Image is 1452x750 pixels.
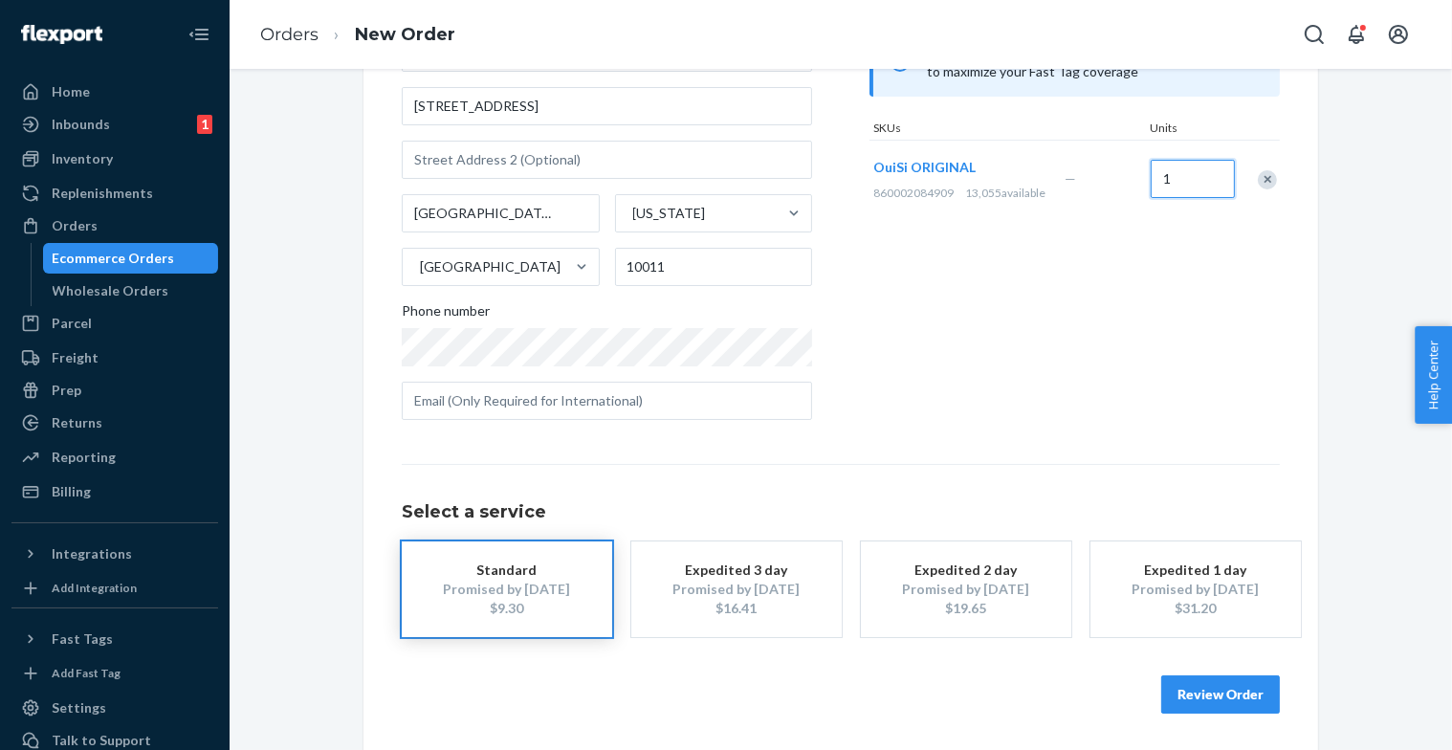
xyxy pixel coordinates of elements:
[890,599,1043,618] div: $19.65
[1379,15,1418,54] button: Open account menu
[1295,15,1333,54] button: Open Search Box
[1146,120,1232,140] div: Units
[418,257,420,276] input: [GEOGRAPHIC_DATA]
[53,281,169,300] div: Wholesale Orders
[52,314,92,333] div: Parcel
[11,342,218,373] a: Freight
[52,482,91,501] div: Billing
[11,77,218,107] a: Home
[260,24,319,45] a: Orders
[615,248,813,286] input: ZIP Code
[633,204,706,223] div: [US_STATE]
[1119,599,1272,618] div: $31.20
[52,348,99,367] div: Freight
[1161,675,1280,714] button: Review Order
[11,539,218,569] button: Integrations
[11,662,218,685] a: Add Fast Tag
[890,580,1043,599] div: Promised by [DATE]
[52,216,98,235] div: Orders
[11,624,218,654] button: Fast Tags
[11,109,218,140] a: Inbounds1
[873,158,976,177] button: OuiSi ORIGINAL
[869,120,1146,140] div: SKUs
[11,178,218,209] a: Replenishments
[11,476,218,507] a: Billing
[11,442,218,473] a: Reporting
[21,25,102,44] img: Flexport logo
[52,544,132,563] div: Integrations
[402,541,612,637] button: StandardPromised by [DATE]$9.30
[1119,561,1272,580] div: Expedited 1 day
[1065,170,1076,187] span: —
[1337,15,1375,54] button: Open notifications
[1415,326,1452,424] button: Help Center
[430,561,583,580] div: Standard
[873,186,954,200] span: 860002084909
[52,381,81,400] div: Prep
[52,731,151,750] div: Talk to Support
[52,580,137,596] div: Add Integration
[52,448,116,467] div: Reporting
[52,413,102,432] div: Returns
[430,599,583,618] div: $9.30
[1119,580,1272,599] div: Promised by [DATE]
[11,408,218,438] a: Returns
[402,503,1280,522] h1: Select a service
[631,541,842,637] button: Expedited 3 dayPromised by [DATE]$16.41
[11,693,218,723] a: Settings
[660,561,813,580] div: Expedited 3 day
[631,204,633,223] input: [US_STATE]
[52,698,106,717] div: Settings
[355,24,455,45] a: New Order
[11,143,218,174] a: Inventory
[660,580,813,599] div: Promised by [DATE]
[402,301,490,328] span: Phone number
[245,7,471,63] ol: breadcrumbs
[52,184,153,203] div: Replenishments
[1258,170,1277,189] div: Remove Item
[1090,541,1301,637] button: Expedited 1 dayPromised by [DATE]$31.20
[11,375,218,406] a: Prep
[660,599,813,618] div: $16.41
[890,561,1043,580] div: Expedited 2 day
[873,159,976,175] span: OuiSi ORIGINAL
[402,87,812,125] input: Street Address
[402,141,812,179] input: Street Address 2 (Optional)
[402,382,812,420] input: Email (Only Required for International)
[197,115,212,134] div: 1
[43,276,219,306] a: Wholesale Orders
[52,149,113,168] div: Inventory
[52,115,110,134] div: Inbounds
[861,541,1071,637] button: Expedited 2 dayPromised by [DATE]$19.65
[52,82,90,101] div: Home
[965,186,1045,200] span: 13,055 available
[11,577,218,600] a: Add Integration
[180,15,218,54] button: Close Navigation
[11,210,218,241] a: Orders
[430,580,583,599] div: Promised by [DATE]
[420,257,561,276] div: [GEOGRAPHIC_DATA]
[1151,160,1235,198] input: Quantity
[53,249,175,268] div: Ecommerce Orders
[52,665,121,681] div: Add Fast Tag
[43,243,219,274] a: Ecommerce Orders
[11,308,218,339] a: Parcel
[402,194,600,232] input: City
[52,629,113,649] div: Fast Tags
